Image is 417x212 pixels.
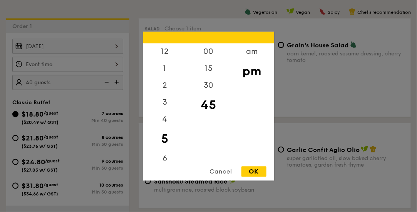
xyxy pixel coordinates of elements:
div: pm [230,60,274,82]
div: 30 [187,77,230,94]
div: 6 [143,150,187,167]
div: 2 [143,77,187,94]
div: am [230,43,274,60]
div: 1 [143,60,187,77]
div: 12 [143,43,187,60]
div: 00 [187,43,230,60]
div: OK [241,166,266,177]
div: 3 [143,94,187,111]
div: 45 [187,94,230,116]
div: 5 [143,128,187,150]
div: 4 [143,111,187,128]
div: Cancel [202,166,240,177]
div: 15 [187,60,230,77]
